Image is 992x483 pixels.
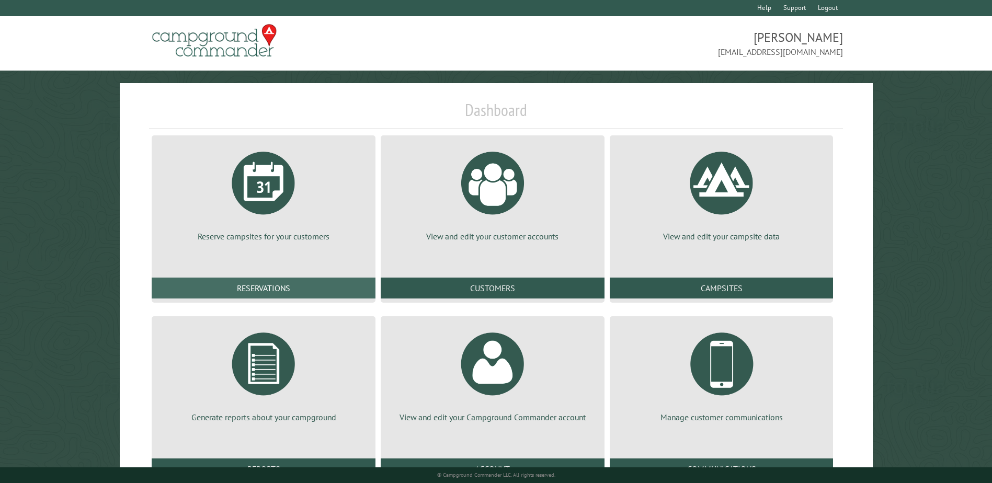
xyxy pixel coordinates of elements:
[381,278,605,298] a: Customers
[149,100,842,129] h1: Dashboard
[496,29,843,58] span: [PERSON_NAME] [EMAIL_ADDRESS][DOMAIN_NAME]
[622,325,821,423] a: Manage customer communications
[164,411,363,423] p: Generate reports about your campground
[622,411,821,423] p: Manage customer communications
[393,231,592,242] p: View and edit your customer accounts
[610,278,834,298] a: Campsites
[164,231,363,242] p: Reserve campsites for your customers
[610,458,834,479] a: Communications
[152,458,375,479] a: Reports
[393,325,592,423] a: View and edit your Campground Commander account
[381,458,605,479] a: Account
[393,144,592,242] a: View and edit your customer accounts
[437,471,555,478] small: © Campground Commander LLC. All rights reserved.
[622,231,821,242] p: View and edit your campsite data
[164,144,363,242] a: Reserve campsites for your customers
[622,144,821,242] a: View and edit your campsite data
[152,278,375,298] a: Reservations
[393,411,592,423] p: View and edit your Campground Commander account
[149,20,280,61] img: Campground Commander
[164,325,363,423] a: Generate reports about your campground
